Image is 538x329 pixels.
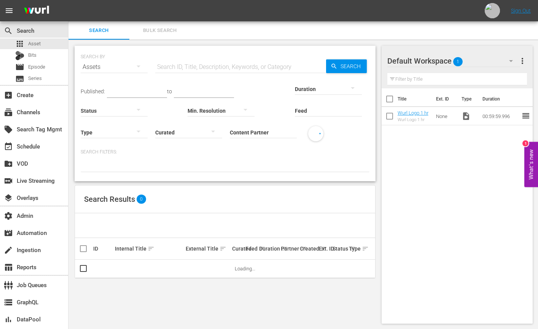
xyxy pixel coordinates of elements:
[167,88,172,94] span: to
[433,107,458,125] td: None
[319,246,330,252] div: Ext. ID
[81,88,105,94] span: Published:
[4,26,13,35] span: Search
[28,63,45,71] span: Episode
[81,149,369,155] p: Search Filters:
[235,266,255,272] span: Loading...
[524,142,538,187] button: Open Feedback Widget
[4,108,13,117] span: Channels
[232,246,244,252] div: Curated
[148,245,154,252] span: sort
[15,39,24,48] span: Asset
[398,110,428,116] a: Wurl Logo 1 hr
[245,244,257,253] div: Feed
[28,75,42,82] span: Series
[398,117,428,122] div: Wurl Logo 1 hr
[134,26,186,35] span: Bulk Search
[259,244,279,253] div: Duration
[333,244,347,253] div: Status
[457,88,478,110] th: Type
[478,88,524,110] th: Duration
[4,281,13,290] span: Job Queues
[522,141,528,147] div: 1
[4,246,13,255] span: Ingestion
[28,40,41,48] span: Asset
[431,88,457,110] th: Ext. ID
[300,244,317,253] div: Created
[4,159,13,168] span: VOD
[5,6,14,15] span: menu
[4,228,13,238] span: Automation
[462,112,471,121] span: Video
[15,62,24,72] span: Episode
[4,193,13,203] span: Overlays
[337,59,367,73] span: Search
[4,91,13,100] span: Create
[398,88,431,110] th: Title
[479,107,521,125] td: 00:59:59.996
[4,263,13,272] span: Reports
[521,111,530,120] span: reorder
[15,74,24,83] span: Series
[15,51,24,60] div: Bits
[186,244,230,253] div: External Title
[349,244,358,253] div: Type
[220,245,226,252] span: sort
[281,244,298,253] div: Partner
[4,176,13,185] span: Live Streaming
[4,125,13,134] span: Search Tag Mgmt
[28,51,37,59] span: Bits
[115,244,183,253] div: Internal Title
[387,50,520,72] div: Default Workspace
[453,54,463,70] span: 1
[518,52,527,70] button: more_vert
[518,56,527,65] span: more_vert
[326,59,367,73] button: Search
[4,315,13,324] span: DataPool
[18,2,55,20] img: ans4CAIJ8jUAAAAAAAAAAAAAAAAAAAAAAAAgQb4GAAAAAAAAAAAAAAAAAAAAAAAAJMjXAAAAAAAAAAAAAAAAAAAAAAAAgAT5G...
[137,195,146,204] span: 0
[4,142,13,151] span: Schedule
[81,56,148,78] div: Assets
[84,195,135,204] span: Search Results
[73,26,125,35] span: Search
[485,3,500,18] img: photo.jpg
[4,298,13,307] span: GraphQL
[511,8,531,14] a: Sign Out
[93,246,113,252] div: ID
[4,211,13,220] span: Admin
